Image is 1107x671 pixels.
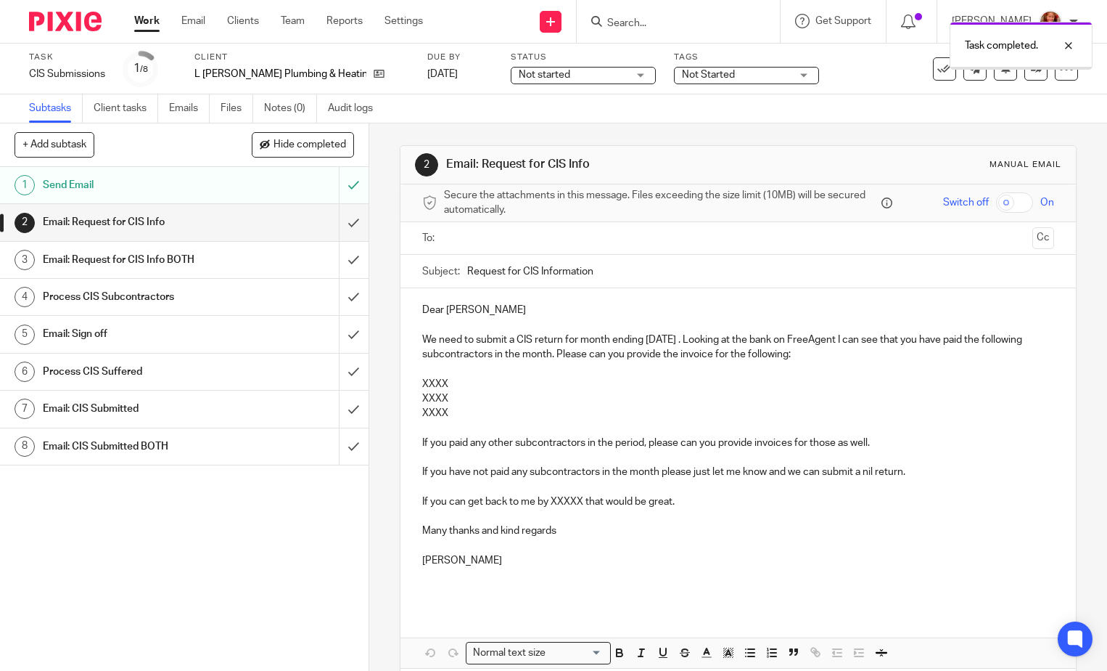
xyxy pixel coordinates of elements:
span: Normal text size [469,646,548,661]
span: On [1040,195,1054,210]
h1: Email: CIS Submitted [43,398,231,420]
h1: Process CIS Subcontractors [43,286,231,308]
div: 1 [15,175,35,195]
label: Client [194,52,409,63]
label: Subject: [422,264,460,279]
div: 2 [15,213,35,233]
a: Work [134,14,160,28]
a: Audit logs [328,94,384,123]
a: Files [221,94,253,123]
small: /8 [140,65,148,73]
span: Switch off [943,195,989,210]
p: Dear [PERSON_NAME] [422,303,1054,317]
a: Clients [227,14,259,28]
div: 7 [15,399,35,419]
p: L [PERSON_NAME] Plumbing & Heating Ltd [194,67,366,81]
p: Many thanks and kind regards [422,524,1054,538]
span: Hide completed [273,139,346,151]
h1: Email: Request for CIS Info [43,211,231,233]
label: Status [511,52,656,63]
a: Settings [384,14,423,28]
h1: Email: Request for CIS Info [446,157,769,172]
button: Hide completed [252,132,354,157]
div: 4 [15,287,35,307]
p: We need to submit a CIS return for month ending [DATE] . Looking at the bank on FreeAgent I can s... [422,333,1054,362]
img: sallycropped.JPG [1039,10,1062,33]
span: Not started [519,70,570,80]
p: If you have not paid any subcontractors in the month please just let me know and we can submit a ... [422,465,1054,479]
p: [PERSON_NAME] [422,553,1054,568]
button: Cc [1032,227,1054,249]
h1: Send Email [43,174,231,196]
p: If you paid any other subcontractors in the period, please can you provide invoices for those as ... [422,436,1054,450]
h1: Email: CIS Submitted BOTH [43,436,231,457]
div: 5 [15,325,35,345]
p: XXXX [422,391,1054,406]
div: Search for option [466,642,611,664]
span: Secure the attachments in this message. Files exceeding the size limit (10MB) will be secured aut... [444,188,878,218]
a: Notes (0) [264,94,317,123]
div: 1 [133,60,148,77]
label: Task [29,52,105,63]
a: Client tasks [94,94,158,123]
a: Email [181,14,205,28]
div: Manual email [989,159,1061,171]
a: Subtasks [29,94,83,123]
span: Not Started [682,70,735,80]
span: [DATE] [427,69,458,79]
div: 8 [15,436,35,457]
p: If you can get back to me by XXXXX that would be great. [422,495,1054,509]
label: To: [422,231,438,245]
h1: Email: Sign off [43,323,231,345]
p: XXXX [422,406,1054,420]
div: 3 [15,250,35,270]
label: Due by [427,52,493,63]
p: Task completed. [965,38,1038,53]
p: XXXX [422,377,1054,391]
img: Pixie [29,12,102,31]
button: + Add subtask [15,132,94,157]
a: Emails [169,94,210,123]
h1: Email: Request for CIS Info BOTH [43,249,231,271]
div: 6 [15,362,35,382]
h1: Process CIS Suffered [43,361,231,383]
input: Search for option [550,646,602,661]
div: 2 [415,153,438,176]
div: CIS Submissions [29,67,105,81]
a: Team [281,14,305,28]
a: Reports [326,14,363,28]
